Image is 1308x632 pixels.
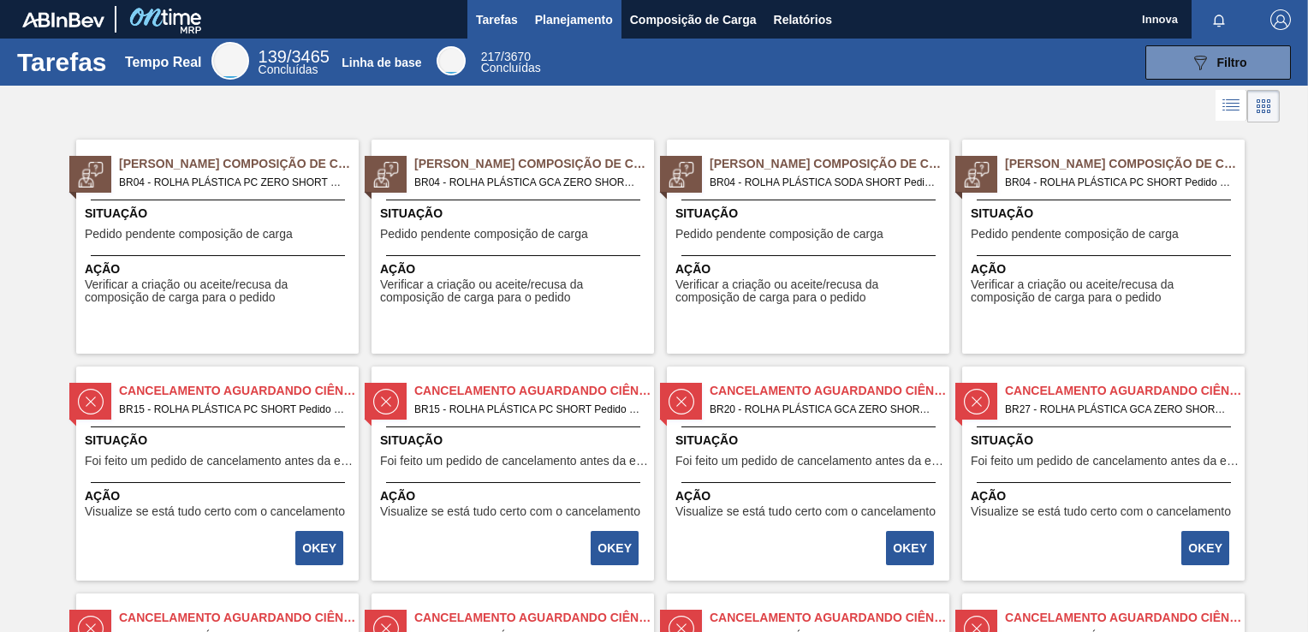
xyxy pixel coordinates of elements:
[971,260,1240,278] span: Ação
[971,487,1240,505] span: Ação
[295,531,343,565] button: OKEY
[630,9,757,30] span: Composição de Carga
[85,455,354,468] span: Foi feito um pedido de cancelamento antes da etapa de aguardando faturamento
[888,529,936,567] div: Completar tarefa: 30046756
[710,382,949,400] span: Cancelamento aguardando ciência
[85,278,354,305] span: Verificar a criação ou aceite/recusa da composição de carga para o pedido
[259,50,330,75] div: Real Time
[971,278,1240,305] span: Verificar a criação ou aceite/recusa da composição de carga para o pedido
[669,389,694,414] img: estado
[380,432,650,450] span: Situação
[774,9,832,30] span: Relatórios
[971,432,1240,450] span: Situação
[85,505,345,518] span: Visualize se está tudo certo com o cancelamento
[971,455,1240,468] span: Foi feito um pedido de cancelamento antes da etapa de aguardando faturamento
[591,531,639,565] button: OKEY
[535,9,613,30] span: Planejamento
[476,9,518,30] span: Tarefas
[1183,529,1231,567] div: Completar tarefa: 30047349
[414,382,654,400] span: Cancelamento aguardando ciência
[380,278,650,305] span: Verificar a criação ou aceite/recusa da composição de carga para o pedido
[373,162,399,188] img: estado
[380,455,650,468] span: Foi feito um pedido de cancelamento antes da etapa de aguardando faturamento
[669,162,694,188] img: estado
[373,389,399,414] img: estado
[971,505,1231,518] span: Visualize se está tudo certo com o cancelamento
[504,50,531,63] font: 3670
[710,155,949,173] span: Pedido Aguardando Composição de Carga
[1270,9,1291,30] img: Logout
[85,432,354,450] span: Situação
[119,173,345,192] span: BR04 - ROLHA PLÁSTICA PC ZERO SHORT Pedido - 2027020
[1192,8,1246,32] button: Notificações
[481,51,541,74] div: Base Line
[119,400,345,419] span: BR15 - ROLHA PLÁSTICA PC SHORT Pedido - 694547
[964,389,990,414] img: estado
[481,50,531,63] span: /
[675,505,936,518] span: Visualize se está tudo certo com o cancelamento
[675,432,945,450] span: Situação
[259,47,330,66] span: /
[85,487,354,505] span: Ação
[414,155,654,173] span: Pedido Aguardando Composição de Carga
[1216,90,1247,122] div: Visão em Lista
[119,382,359,400] span: Cancelamento aguardando ciência
[675,205,945,223] span: Situação
[380,205,650,223] span: Situação
[710,609,949,627] span: Cancelamento aguardando ciência
[342,56,421,69] div: Linha de base
[437,46,466,75] div: Base Line
[964,162,990,188] img: estado
[1217,56,1247,69] span: Filtro
[675,455,945,468] span: Foi feito um pedido de cancelamento antes da etapa de aguardando faturamento
[675,228,883,241] span: Pedido pendente composição de carga
[1247,90,1280,122] div: Visão em Cards
[85,205,354,223] span: Situação
[380,260,650,278] span: Ação
[1005,400,1231,419] span: BR27 - ROLHA PLÁSTICA GCA ZERO SHORT Pedido - 749651
[675,260,945,278] span: Ação
[78,389,104,414] img: estado
[125,55,202,70] div: Tempo Real
[78,162,104,188] img: estado
[22,12,104,27] img: TNhmsLtSVTkK8tSr43FrP2fwEKptu5GPRR3wAAAABJRU5ErkJggg==
[481,50,501,63] span: 217
[1005,609,1245,627] span: Cancelamento aguardando ciência
[380,505,640,518] span: Visualize se está tudo certo com o cancelamento
[119,609,359,627] span: Cancelamento aguardando ciência
[291,47,330,66] font: 3465
[592,529,640,567] div: Completar tarefa: 30046572
[17,52,107,72] h1: Tarefas
[414,609,654,627] span: Cancelamento aguardando ciência
[259,63,318,76] span: Concluídas
[1005,173,1231,192] span: BR04 - ROLHA PLÁSTICA PC SHORT Pedido - 2027027
[886,531,934,565] button: OKEY
[1005,382,1245,400] span: Cancelamento aguardando ciência
[710,400,936,419] span: BR20 - ROLHA PLÁSTICA GCA ZERO SHORT Pedido - 697769
[414,173,640,192] span: BR04 - ROLHA PLÁSTICA GCA ZERO SHORT Pedido - 2027021
[675,487,945,505] span: Ação
[85,260,354,278] span: Ação
[85,228,293,241] span: Pedido pendente composição de carga
[119,155,359,173] span: Pedido Aguardando Composição de Carga
[380,228,588,241] span: Pedido pendente composição de carga
[675,278,945,305] span: Verificar a criação ou aceite/recusa da composição de carga para o pedido
[380,487,650,505] span: Ação
[1181,531,1229,565] button: OKEY
[414,400,640,419] span: BR15 - ROLHA PLÁSTICA PC SHORT Pedido - 694548
[211,42,249,80] div: Real Time
[971,228,1179,241] span: Pedido pendente composição de carga
[971,205,1240,223] span: Situação
[1145,45,1291,80] button: Filtro
[710,173,936,192] span: BR04 - ROLHA PLÁSTICA SODA SHORT Pedido - 2027024
[1005,155,1245,173] span: Pedido Aguardando Composição de Carga
[259,47,287,66] span: 139
[297,529,345,567] div: Completar tarefa: 30046571
[481,61,541,75] span: Concluídas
